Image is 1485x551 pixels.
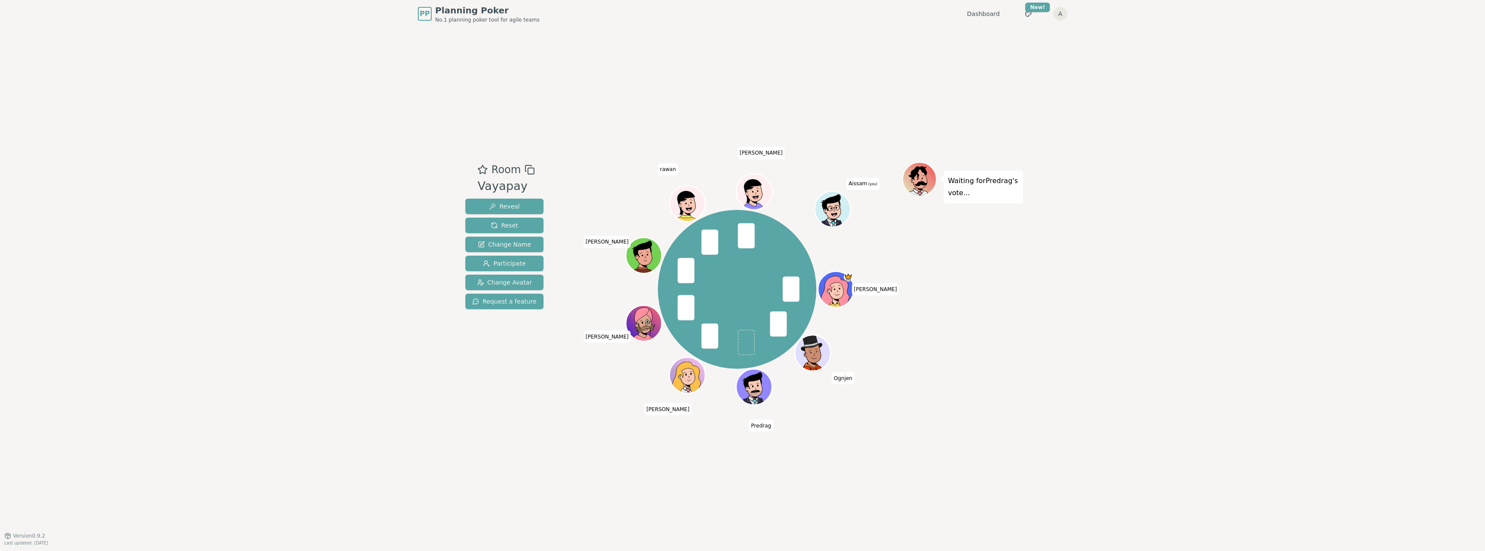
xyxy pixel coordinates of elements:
span: Click to change your name [749,420,774,432]
span: Change Avatar [477,278,532,287]
span: Version 0.9.2 [13,532,45,539]
button: Request a feature [465,294,543,309]
button: Participate [465,256,543,271]
span: Click to change your name [658,163,678,175]
span: Room [491,162,521,177]
div: Vayapay [477,177,534,195]
span: (you) [867,182,878,186]
a: PPPlanning PokerNo.1 planning poker tool for agile teams [418,4,540,23]
span: No.1 planning poker tool for agile teams [435,16,540,23]
span: Click to change your name [847,177,880,190]
span: Reset [491,221,518,230]
button: Version0.9.2 [4,532,45,539]
span: Click to change your name [644,403,692,415]
button: Change Avatar [465,275,543,290]
button: Reset [465,218,543,233]
button: Add as favourite [477,162,488,177]
div: New! [1025,3,1050,12]
span: Click to change your name [831,372,854,384]
button: Change Name [465,237,543,252]
span: Click to change your name [737,147,785,159]
button: Reveal [465,199,543,214]
span: PP [420,9,430,19]
p: Waiting for Predrag 's vote... [948,175,1019,199]
button: Click to change your avatar [816,192,850,226]
span: Click to change your name [852,283,899,295]
button: New! [1021,6,1036,22]
button: A [1053,7,1067,21]
span: Click to change your name [584,331,631,343]
span: Participate [483,259,526,268]
span: Marko is the host [844,272,853,282]
span: Click to change your name [584,236,631,248]
span: Reveal [489,202,520,211]
a: Dashboard [967,9,1000,18]
span: Change Name [478,240,531,249]
span: Planning Poker [435,4,540,16]
span: Request a feature [472,297,537,306]
span: Last updated: [DATE] [4,541,48,545]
